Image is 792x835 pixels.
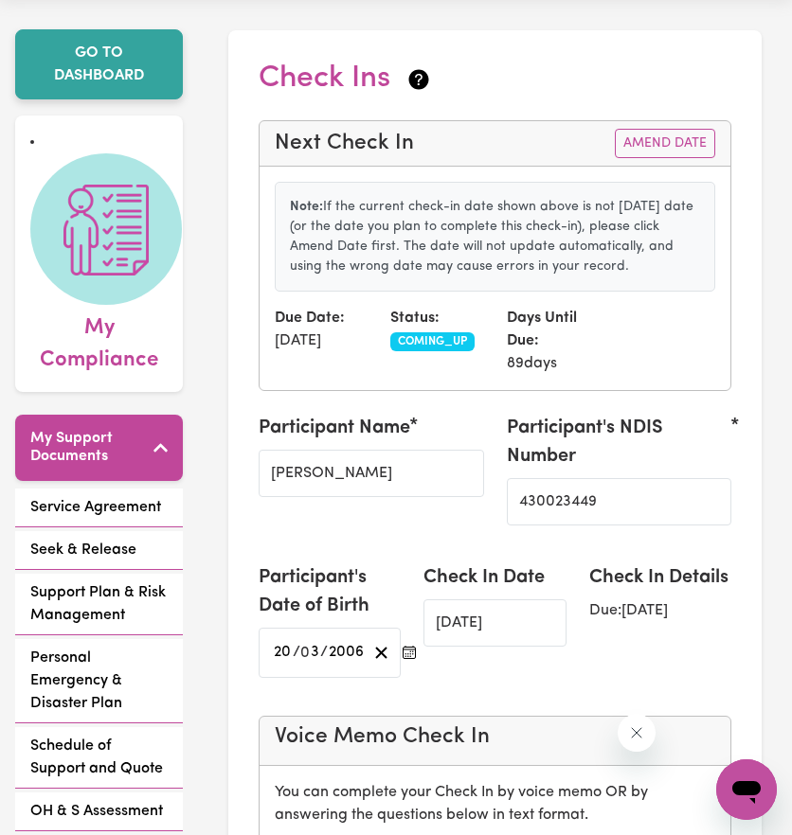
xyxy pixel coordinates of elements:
span: 0 [300,645,310,660]
label: Participant's NDIS Number [507,414,732,471]
div: Due: [DATE] [589,599,731,622]
div: [DATE] [263,307,379,375]
input: -- [273,640,293,666]
label: Check In Date [423,563,545,592]
label: Participant Name [259,414,410,442]
a: My Compliance [30,153,168,376]
span: My Compliance [30,305,168,376]
input: ---- [328,640,365,666]
strong: Days Until Due: [507,311,577,348]
span: Seek & Release [30,539,136,561]
a: Support Plan & Risk Management [15,574,183,635]
h2: Check Ins [259,61,432,97]
span: Personal Emergency & Disaster Plan [30,647,168,715]
strong: Note: [290,200,323,214]
h5: My Support Documents [30,430,153,466]
input: -- [301,640,320,666]
span: OH & S Assessment [30,800,163,823]
iframe: Button to launch messaging window [716,759,777,820]
h4: Voice Memo Check In [275,724,715,750]
a: Seek & Release [15,531,183,570]
p: If the current check-in date shown above is not [DATE] date (or the date you plan to complete thi... [290,197,700,276]
span: / [293,644,300,661]
label: Check In Details [589,563,729,592]
p: You can complete your Check In by voice memo OR by answering the questions below in text format. [275,781,715,826]
label: Participant's Date of Birth [259,563,401,620]
iframe: Close message [618,714,656,752]
span: Support Plan & Risk Management [30,581,168,627]
span: Need any help? [11,13,115,28]
a: Personal Emergency & Disaster Plan [15,639,183,723]
span: Schedule of Support and Quote [30,735,168,780]
button: Amend Date [615,129,715,158]
button: My Support Documents [15,415,183,481]
a: Schedule of Support and Quote [15,727,183,789]
a: OH & S Assessment [15,792,183,831]
span: COMING_UP [390,332,475,351]
div: 89 days [495,307,611,375]
a: GO TO DASHBOARD [15,29,183,99]
span: Service Agreement [30,496,161,519]
span: / [320,644,328,661]
strong: Due Date: [275,311,345,326]
h4: Next Check In [275,131,414,156]
strong: Status: [390,311,440,326]
a: Service Agreement [15,489,183,527]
